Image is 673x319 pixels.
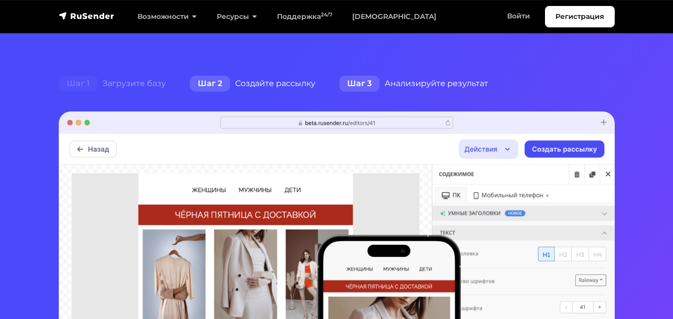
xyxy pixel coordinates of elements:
[178,74,327,94] div: Создайте рассылку
[128,6,207,27] a: Возможности
[327,74,500,94] div: Анализируйте результат
[207,6,267,27] a: Ресурсы
[339,76,380,92] span: Шаг 3
[342,6,446,27] a: [DEMOGRAPHIC_DATA]
[59,76,98,92] span: Шаг 1
[190,76,230,92] span: Шаг 2
[59,11,115,21] img: RuSender
[545,6,615,27] a: Регистрация
[47,74,178,94] div: Загрузите базу
[321,11,332,18] sup: 24/7
[267,6,342,27] a: Поддержка24/7
[497,6,540,26] a: Войти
